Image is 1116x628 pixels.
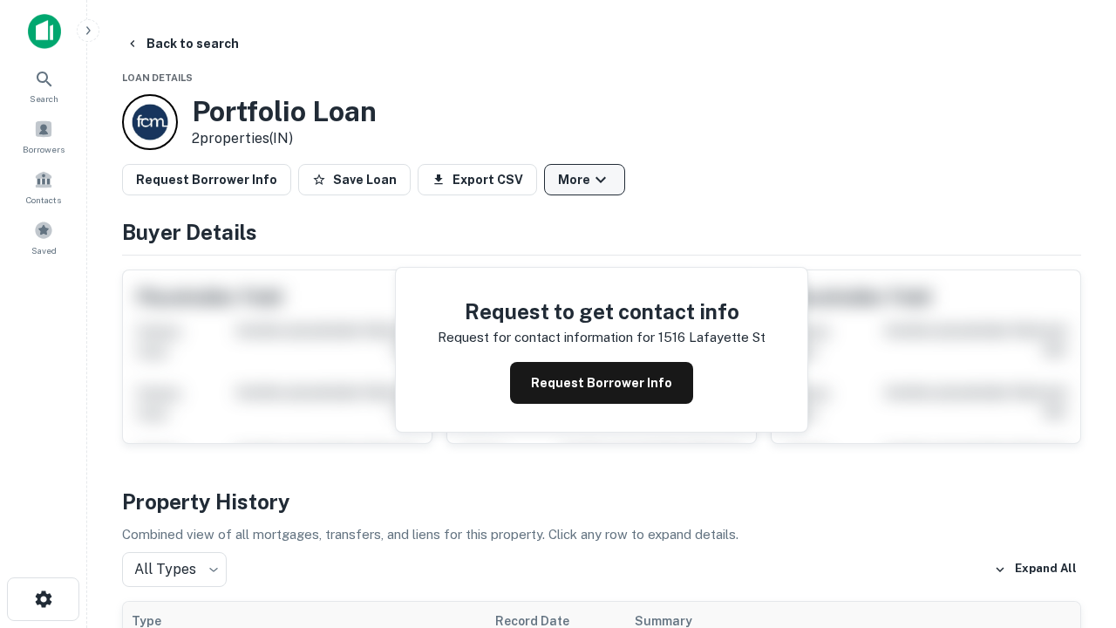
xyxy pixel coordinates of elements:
h4: Buyer Details [122,216,1081,248]
button: Back to search [119,28,246,59]
div: All Types [122,552,227,587]
span: Loan Details [122,72,193,83]
button: Save Loan [298,164,411,195]
a: Contacts [5,163,82,210]
p: Request for contact information for [438,327,655,348]
h3: Portfolio Loan [192,95,377,128]
button: Expand All [990,556,1081,583]
a: Search [5,62,82,109]
h4: Request to get contact info [438,296,766,327]
p: 2 properties (IN) [192,128,377,149]
span: Search [30,92,58,106]
h4: Property History [122,486,1081,517]
img: capitalize-icon.png [28,14,61,49]
button: More [544,164,625,195]
a: Saved [5,214,82,261]
button: Export CSV [418,164,537,195]
p: Combined view of all mortgages, transfers, and liens for this property. Click any row to expand d... [122,524,1081,545]
iframe: Chat Widget [1029,433,1116,516]
span: Contacts [26,193,61,207]
button: Request Borrower Info [510,362,693,404]
span: Borrowers [23,142,65,156]
span: Saved [31,243,57,257]
button: Request Borrower Info [122,164,291,195]
a: Borrowers [5,113,82,160]
p: 1516 lafayette st [658,327,766,348]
